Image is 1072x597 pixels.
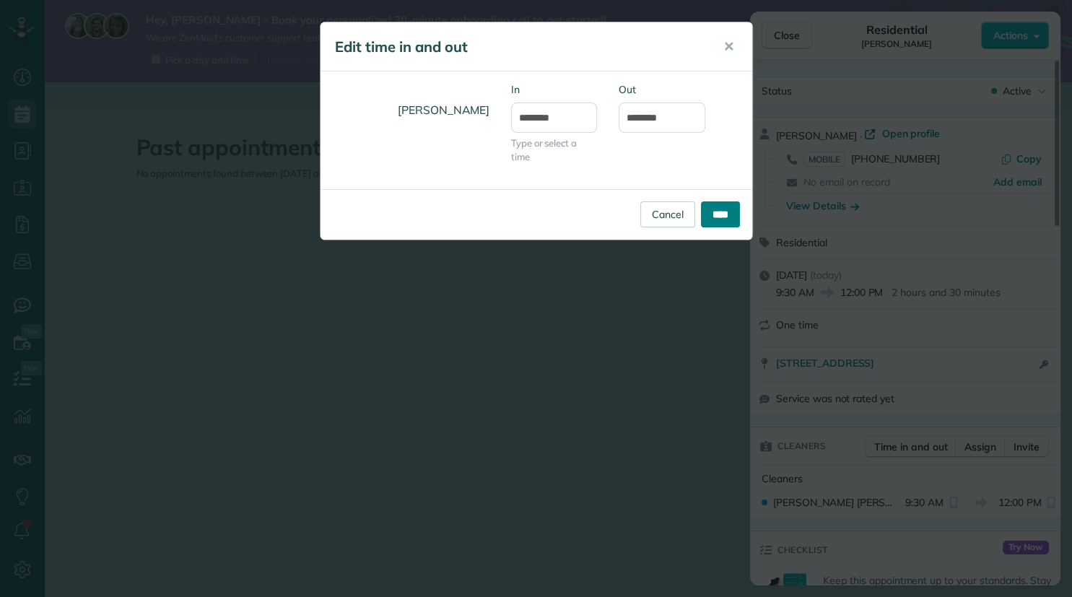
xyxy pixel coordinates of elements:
[511,82,598,97] label: In
[335,37,703,57] h5: Edit time in and out
[511,136,598,164] span: Type or select a time
[331,90,489,131] h4: [PERSON_NAME]
[619,82,705,97] label: Out
[640,201,695,227] a: Cancel
[723,38,734,55] span: ✕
